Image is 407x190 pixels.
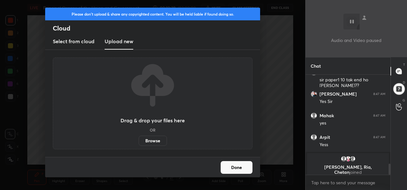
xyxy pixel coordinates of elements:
span: joined [349,169,362,175]
h3: Drag & drop your files here [121,118,185,123]
p: G [403,98,405,103]
p: D [403,80,405,85]
div: Please don't upload & share any copyrighted content. You will be held liable if found doing so. [45,8,260,20]
div: Yes Sir [320,98,385,105]
img: a052ff25ab364e0a891cd76234dde698.jpg [345,156,351,162]
h3: Select from cloud [53,37,94,45]
div: 8:47 AM [373,92,385,96]
img: default.png [311,134,317,140]
h6: [PERSON_NAME] [320,91,357,97]
p: T [403,62,405,67]
h6: Arpit [320,134,330,140]
button: Done [221,161,252,174]
div: sir paper1 10 tak end ho [PERSON_NAME]?? [320,77,385,89]
img: default.png [311,112,317,119]
h3: Upload new [105,37,133,45]
div: grid [306,75,390,175]
img: 82c26b89affa47a8a727074274f803aa.jpg [311,91,317,97]
div: 8:47 AM [373,114,385,118]
h5: OR [150,128,155,132]
div: Yess [320,142,385,148]
p: Chat [306,58,326,74]
p: Audio and Video paused [331,37,382,44]
div: yes [320,120,385,126]
h2: Cloud [53,24,260,32]
img: default.png [349,156,356,162]
p: [PERSON_NAME], Ria, Chetan [311,165,385,175]
img: default.png [341,156,347,162]
div: 8:47 AM [373,135,385,139]
h6: Mahak [320,113,334,119]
